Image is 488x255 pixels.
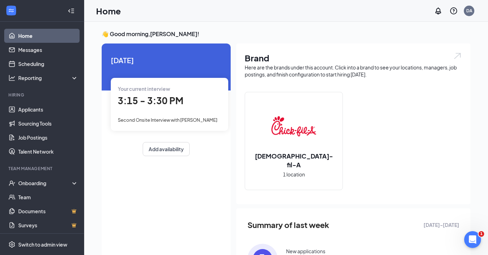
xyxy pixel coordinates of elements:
[18,145,78,159] a: Talent Network
[18,102,78,116] a: Applicants
[248,219,329,231] span: Summary of last week
[8,7,15,14] svg: WorkstreamLogo
[8,241,15,248] svg: Settings
[18,29,78,43] a: Home
[434,7,442,15] svg: Notifications
[111,55,222,66] span: [DATE]
[143,142,190,156] button: Add availability
[18,74,79,81] div: Reporting
[245,152,343,169] h2: [DEMOGRAPHIC_DATA]-fil-A
[286,248,325,255] div: New applications
[449,7,458,15] svg: QuestionInfo
[18,43,78,57] a: Messages
[118,117,217,123] span: Second Onsite Interview with [PERSON_NAME]
[271,104,316,149] img: Chick-fil-A
[479,231,484,237] span: 1
[8,180,15,187] svg: UserCheck
[68,7,75,14] svg: Collapse
[18,180,72,187] div: Onboarding
[245,52,462,64] h1: Brand
[18,204,78,218] a: DocumentsCrown
[18,218,78,232] a: SurveysCrown
[96,5,121,17] h1: Home
[464,231,481,248] iframe: Intercom live chat
[18,116,78,130] a: Sourcing Tools
[8,166,77,172] div: Team Management
[18,190,78,204] a: Team
[18,241,67,248] div: Switch to admin view
[245,64,462,78] div: Here are the brands under this account. Click into a brand to see your locations, managers, job p...
[102,30,470,38] h3: 👋 Good morning, [PERSON_NAME] !
[118,95,183,106] span: 3:15 - 3:30 PM
[8,74,15,81] svg: Analysis
[466,8,472,14] div: DA
[453,52,462,60] img: open.6027fd2a22e1237b5b06.svg
[18,57,78,71] a: Scheduling
[18,130,78,145] a: Job Postings
[118,86,170,92] span: Your current interview
[423,221,459,229] span: [DATE] - [DATE]
[283,170,305,178] span: 1 location
[8,92,77,98] div: Hiring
